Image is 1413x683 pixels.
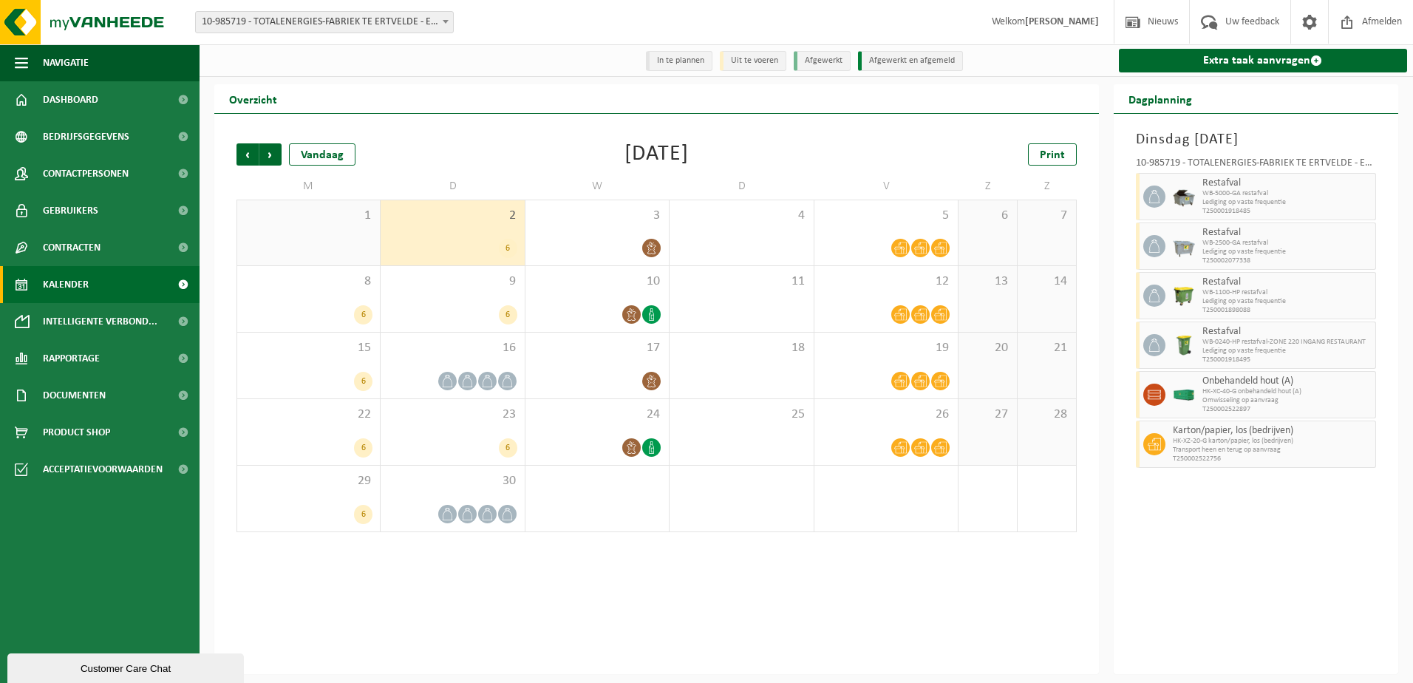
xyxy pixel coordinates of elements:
li: In te plannen [646,51,712,71]
span: Transport heen en terug op aanvraag [1173,446,1372,455]
span: Rapportage [43,340,100,377]
span: Gebruikers [43,192,98,229]
span: T250002522897 [1202,405,1372,414]
span: 24 [533,407,661,423]
span: 18 [677,340,806,356]
div: 6 [354,372,372,391]
img: WB-5000-GAL-GY-01 [1173,186,1195,208]
a: Print [1028,143,1077,166]
span: 5 [822,208,950,224]
img: HK-XC-40-GN-00 [1173,390,1195,401]
span: Lediging op vaste frequentie [1202,248,1372,256]
img: WB-1100-HPE-GN-50 [1173,285,1195,307]
span: 23 [388,407,517,423]
span: Navigatie [43,44,89,81]
span: T250002522756 [1173,455,1372,463]
span: Lediging op vaste frequentie [1202,347,1372,356]
span: Lediging op vaste frequentie [1202,198,1372,207]
span: 13 [966,273,1009,290]
span: 3 [533,208,661,224]
div: 10-985719 - TOTALENERGIES-FABRIEK TE ERTVELDE - ERTVELDE [1136,158,1377,173]
img: WB-2500-GAL-GY-01 [1173,235,1195,257]
td: Z [959,173,1018,200]
span: Restafval [1202,276,1372,288]
span: 10 [533,273,661,290]
span: Lediging op vaste frequentie [1202,297,1372,306]
span: Documenten [43,377,106,414]
span: Bedrijfsgegevens [43,118,129,155]
span: 4 [677,208,806,224]
div: 6 [499,239,517,258]
span: Dashboard [43,81,98,118]
span: Volgende [259,143,282,166]
img: WB-0240-HPE-GN-50 [1173,334,1195,356]
div: [DATE] [624,143,689,166]
span: 9 [388,273,517,290]
span: 15 [245,340,372,356]
span: T250001918485 [1202,207,1372,216]
span: 8 [245,273,372,290]
div: 6 [499,305,517,324]
span: Acceptatievoorwaarden [43,451,163,488]
span: Vorige [236,143,259,166]
span: WB-1100-HP restafval [1202,288,1372,297]
span: HK-XC-40-G onbehandeld hout (A) [1202,387,1372,396]
h2: Overzicht [214,84,292,113]
span: Restafval [1202,177,1372,189]
h2: Dagplanning [1114,84,1207,113]
iframe: chat widget [7,650,247,683]
span: T250001898088 [1202,306,1372,315]
h3: Dinsdag [DATE] [1136,129,1377,151]
span: Karton/papier, los (bedrijven) [1173,425,1372,437]
span: 14 [1025,273,1069,290]
span: 28 [1025,407,1069,423]
span: 26 [822,407,950,423]
div: Vandaag [289,143,355,166]
span: WB-5000-GA restafval [1202,189,1372,198]
span: WB-2500-GA restafval [1202,239,1372,248]
td: W [525,173,670,200]
span: Onbehandeld hout (A) [1202,376,1372,387]
span: WB-0240-HP restafval-ZONE 220 INGANG RESTAURANT [1202,338,1372,347]
span: T250002077338 [1202,256,1372,265]
a: Extra taak aanvragen [1119,49,1408,72]
div: 6 [499,438,517,458]
strong: [PERSON_NAME] [1025,16,1099,27]
td: Z [1018,173,1077,200]
span: 11 [677,273,806,290]
span: 27 [966,407,1009,423]
span: 19 [822,340,950,356]
span: 12 [822,273,950,290]
span: 21 [1025,340,1069,356]
div: 6 [354,438,372,458]
span: 25 [677,407,806,423]
span: Contactpersonen [43,155,129,192]
li: Afgewerkt en afgemeld [858,51,963,71]
li: Uit te voeren [720,51,786,71]
span: Product Shop [43,414,110,451]
span: 22 [245,407,372,423]
div: 6 [354,305,372,324]
span: Print [1040,149,1065,161]
span: Kalender [43,266,89,303]
span: 10-985719 - TOTALENERGIES-FABRIEK TE ERTVELDE - ERTVELDE [195,11,454,33]
span: 1 [245,208,372,224]
td: V [814,173,959,200]
td: D [670,173,814,200]
span: 16 [388,340,517,356]
span: 29 [245,473,372,489]
span: HK-XZ-20-G karton/papier, los (bedrijven) [1173,437,1372,446]
span: Contracten [43,229,101,266]
span: 17 [533,340,661,356]
span: 10-985719 - TOTALENERGIES-FABRIEK TE ERTVELDE - ERTVELDE [196,12,453,33]
span: 2 [388,208,517,224]
span: Omwisseling op aanvraag [1202,396,1372,405]
div: 6 [354,505,372,524]
span: Intelligente verbond... [43,303,157,340]
span: Restafval [1202,227,1372,239]
span: 6 [966,208,1009,224]
li: Afgewerkt [794,51,851,71]
td: D [381,173,525,200]
span: 20 [966,340,1009,356]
